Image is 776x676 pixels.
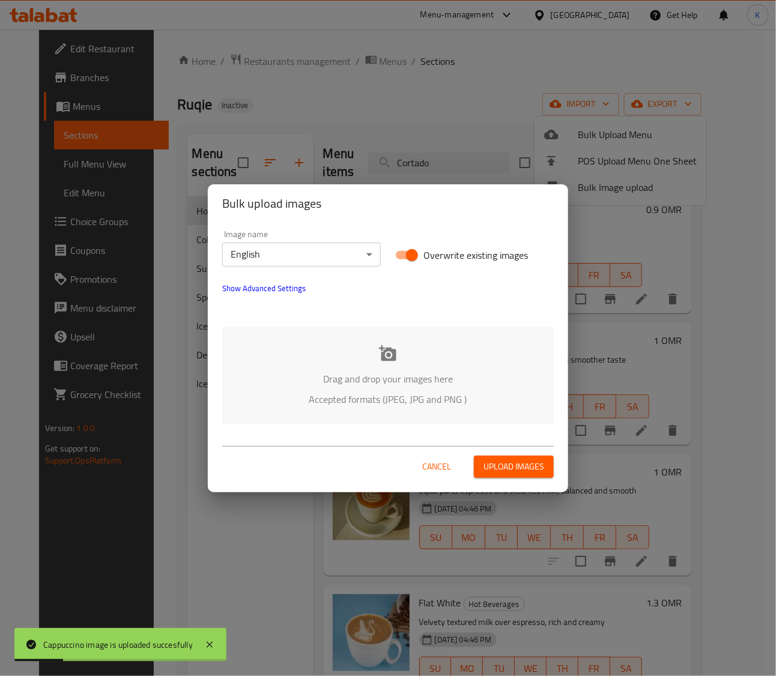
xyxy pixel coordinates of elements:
[43,638,193,651] div: Cappuccino image is uploaded succesfully
[422,459,451,474] span: Cancel
[483,459,544,474] span: Upload images
[423,248,528,262] span: Overwrite existing images
[417,456,456,478] button: Cancel
[222,243,381,267] div: English
[222,194,554,213] h2: Bulk upload images
[240,392,536,406] p: Accepted formats (JPEG, JPG and PNG )
[215,274,313,303] button: show more
[474,456,554,478] button: Upload images
[240,372,536,386] p: Drag and drop your images here
[222,281,306,295] span: Show Advanced Settings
